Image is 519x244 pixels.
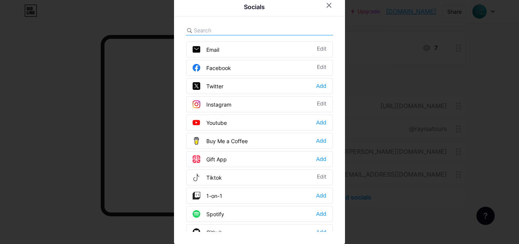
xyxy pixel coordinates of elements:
[316,82,326,90] div: Add
[193,119,227,126] div: Youtube
[244,2,265,11] div: Socials
[194,26,278,34] input: Search
[193,228,223,236] div: Github
[316,210,326,218] div: Add
[317,64,326,72] div: Edit
[193,155,227,163] div: Gift App
[193,174,222,181] div: Tiktok
[316,137,326,145] div: Add
[193,82,223,90] div: Twitter
[317,100,326,108] div: Edit
[316,228,326,236] div: Add
[193,64,231,72] div: Facebook
[193,100,231,108] div: Instagram
[193,192,222,199] div: 1-on-1
[317,46,326,53] div: Edit
[316,119,326,126] div: Add
[316,155,326,163] div: Add
[193,46,219,53] div: Email
[193,210,224,218] div: Spotify
[317,174,326,181] div: Edit
[316,192,326,199] div: Add
[193,137,248,145] div: Buy Me a Coffee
